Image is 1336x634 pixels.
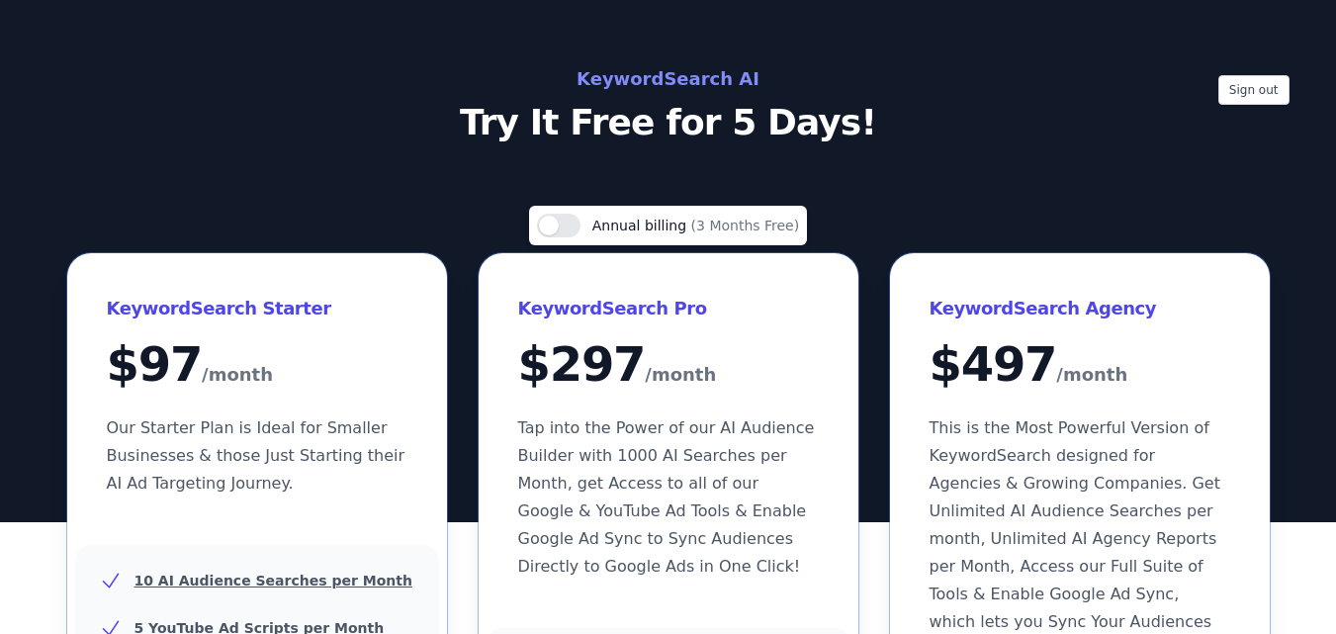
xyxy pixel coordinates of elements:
[107,340,407,391] div: $ 97
[1056,359,1127,391] span: /month
[930,340,1230,391] div: $ 497
[107,418,405,493] span: Our Starter Plan is Ideal for Smaller Businesses & those Just Starting their AI Ad Targeting Jour...
[691,218,800,233] span: (3 Months Free)
[134,573,412,589] u: 10 AI Audience Searches per Month
[1218,75,1290,105] button: Sign out
[518,340,819,391] div: $ 297
[107,293,407,324] h3: KeywordSearch Starter
[202,359,273,391] span: /month
[225,63,1112,95] h2: KeywordSearch AI
[518,418,815,576] span: Tap into the Power of our AI Audience Builder with 1000 AI Searches per Month, get Access to all ...
[592,218,691,233] span: Annual billing
[225,103,1112,142] p: Try It Free for 5 Days!
[518,293,819,324] h3: KeywordSearch Pro
[930,293,1230,324] h3: KeywordSearch Agency
[645,359,716,391] span: /month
